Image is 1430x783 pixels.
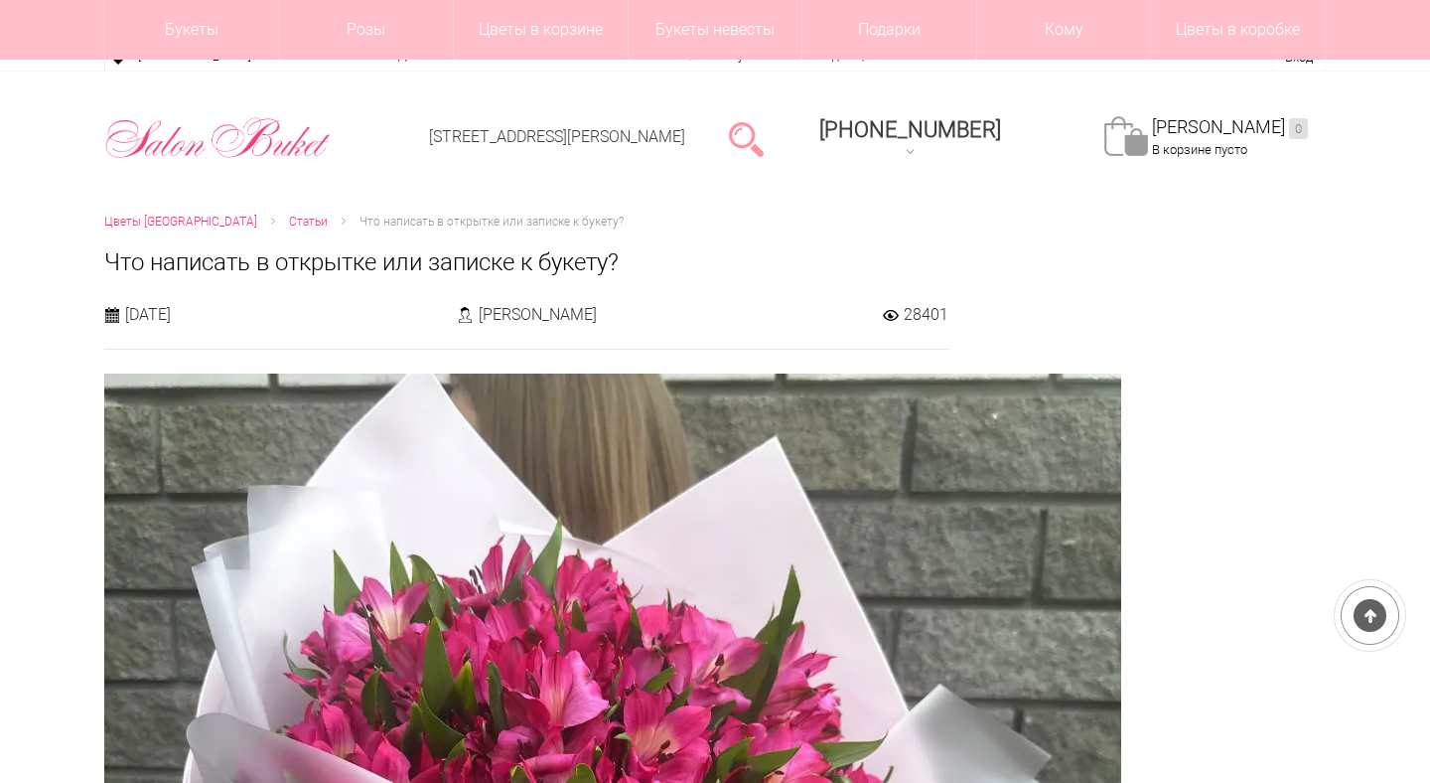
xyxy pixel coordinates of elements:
[1289,118,1308,139] ins: 0
[904,304,948,325] span: 28401
[289,215,328,229] span: Статьи
[819,117,1001,142] div: [PHONE_NUMBER]
[1152,142,1247,157] span: В корзине пусто
[104,244,1326,280] h1: Что написать в открытке или записке к букету?
[104,212,257,233] a: Цветы [GEOGRAPHIC_DATA]
[1152,116,1308,139] a: [PERSON_NAME]
[104,112,332,164] img: Цветы Нижний Новгород
[429,127,685,146] a: [STREET_ADDRESS][PERSON_NAME]
[359,215,624,229] span: Что написать в открытке или записке к букету?
[125,304,171,325] span: [DATE]
[104,215,257,229] span: Цветы [GEOGRAPHIC_DATA]
[807,110,1013,167] a: [PHONE_NUMBER]
[289,212,328,233] a: Статьи
[479,304,597,325] span: [PERSON_NAME]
